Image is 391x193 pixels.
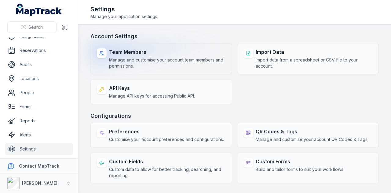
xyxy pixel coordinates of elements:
[256,166,344,173] span: Build and tailor forms to suit your workflows.
[90,112,379,120] h3: Configurations
[90,5,158,13] h2: Settings
[5,115,73,127] a: Reports
[5,101,73,113] a: Forms
[109,136,224,143] span: Customise your account preferences and configurations.
[109,93,195,99] span: Manage API keys for accessing Public API.
[256,136,368,143] span: Manage and customise your account QR Codes & Tags.
[5,143,73,155] a: Settings
[28,24,43,30] span: Search
[109,166,226,179] span: Custom data to allow for better tracking, searching, and reporting.
[109,48,226,56] strong: Team Members
[256,128,368,135] strong: QR Codes & Tags
[16,4,62,16] a: MapTrack
[256,48,372,56] strong: Import Data
[90,13,158,20] span: Manage your application settings.
[5,44,73,57] a: Reservations
[237,123,379,148] a: QR Codes & TagsManage and customise your account QR Codes & Tags.
[5,58,73,71] a: Audits
[7,21,57,33] button: Search
[5,129,73,141] a: Alerts
[90,79,232,104] a: API KeysManage API keys for accessing Public API.
[5,87,73,99] a: People
[19,163,59,169] strong: Contact MapTrack
[22,180,57,186] strong: [PERSON_NAME]
[90,153,232,184] a: Custom FieldsCustom data to allow for better tracking, searching, and reporting.
[256,57,372,69] span: Import data from a spreadsheet or CSV file to your account.
[237,43,379,74] a: Import DataImport data from a spreadsheet or CSV file to your account.
[5,72,73,85] a: Locations
[109,57,226,69] span: Manage and customise your account team members and permissions.
[109,84,195,92] strong: API Keys
[256,158,344,165] strong: Custom Forms
[109,128,224,135] strong: Preferences
[90,43,232,74] a: Team MembersManage and customise your account team members and permissions.
[237,153,379,184] a: Custom FormsBuild and tailor forms to suit your workflows.
[90,32,379,41] h3: Account Settings
[90,123,232,148] a: PreferencesCustomise your account preferences and configurations.
[109,158,226,165] strong: Custom Fields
